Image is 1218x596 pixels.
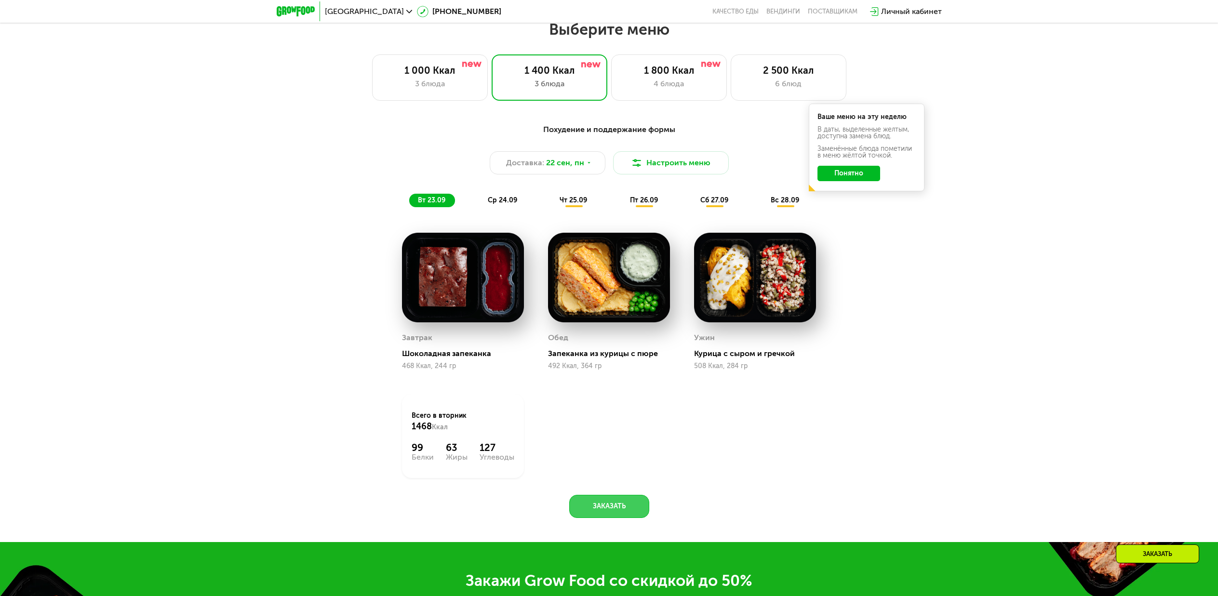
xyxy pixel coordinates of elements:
div: В даты, выделенные желтым, доступна замена блюд. [817,126,916,140]
div: 4 блюда [621,78,717,90]
div: Углеводы [480,453,514,461]
div: Обед [548,331,568,345]
span: Ккал [432,423,448,431]
div: 1 400 Ккал [502,65,597,76]
a: [PHONE_NUMBER] [417,6,501,17]
div: Заменённые блюда пометили в меню жёлтой точкой. [817,146,916,159]
div: 492 Ккал, 364 гр [548,362,670,370]
span: чт 25.09 [560,196,587,204]
span: Доставка: [506,157,544,169]
div: Жиры [446,453,468,461]
div: 508 Ккал, 284 гр [694,362,816,370]
div: Ужин [694,331,715,345]
span: пт 26.09 [630,196,658,204]
button: Заказать [569,495,649,518]
a: Качество еды [712,8,759,15]
h2: Выберите меню [31,20,1187,39]
span: 22 сен, пн [546,157,584,169]
div: Всего в вторник [412,411,514,432]
div: Завтрак [402,331,432,345]
div: 1 000 Ккал [382,65,478,76]
div: 6 блюд [741,78,836,90]
div: Личный кабинет [881,6,942,17]
div: Шоколадная запеканка [402,349,532,358]
button: Настроить меню [613,151,729,174]
button: Понятно [817,166,880,181]
div: 3 блюда [502,78,597,90]
span: ср 24.09 [488,196,517,204]
a: Вендинги [766,8,800,15]
div: 468 Ккал, 244 гр [402,362,524,370]
div: Заказать [1116,544,1199,563]
div: 99 [412,442,434,453]
span: сб 27.09 [700,196,728,204]
div: Курица с сыром и гречкой [694,349,824,358]
div: 1 800 Ккал [621,65,717,76]
div: 2 500 Ккал [741,65,836,76]
div: Белки [412,453,434,461]
div: Ваше меню на эту неделю [817,114,916,120]
div: 127 [480,442,514,453]
span: вт 23.09 [418,196,445,204]
div: поставщикам [808,8,857,15]
div: Запеканка из курицы с пюре [548,349,678,358]
span: 1468 [412,421,432,432]
div: Похудение и поддержание формы [324,124,895,136]
div: 3 блюда [382,78,478,90]
span: вс 28.09 [771,196,799,204]
span: [GEOGRAPHIC_DATA] [325,8,404,15]
div: 63 [446,442,468,453]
